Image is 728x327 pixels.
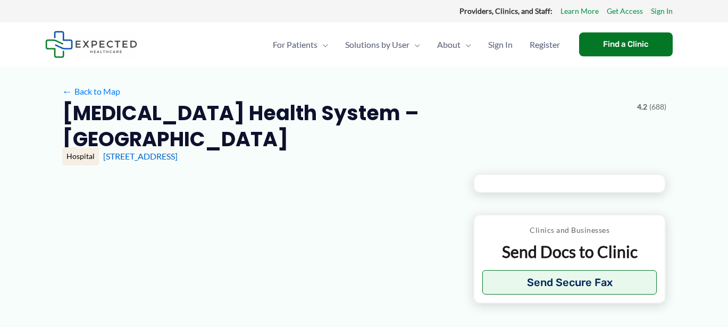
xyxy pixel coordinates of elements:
[264,26,568,63] nav: Primary Site Navigation
[409,26,420,63] span: Menu Toggle
[480,26,521,63] a: Sign In
[264,26,337,63] a: For PatientsMenu Toggle
[607,4,643,18] a: Get Access
[521,26,568,63] a: Register
[488,26,513,63] span: Sign In
[62,147,99,165] div: Hospital
[482,241,657,262] p: Send Docs to Clinic
[62,86,72,96] span: ←
[45,31,137,58] img: Expected Healthcare Logo - side, dark font, small
[103,151,178,161] a: [STREET_ADDRESS]
[273,26,317,63] span: For Patients
[317,26,328,63] span: Menu Toggle
[429,26,480,63] a: AboutMenu Toggle
[649,100,666,114] span: (688)
[530,26,560,63] span: Register
[337,26,429,63] a: Solutions by UserMenu Toggle
[651,4,673,18] a: Sign In
[637,100,647,114] span: 4.2
[560,4,599,18] a: Learn More
[461,26,471,63] span: Menu Toggle
[482,270,657,295] button: Send Secure Fax
[345,26,409,63] span: Solutions by User
[62,100,629,153] h2: [MEDICAL_DATA] Health System – [GEOGRAPHIC_DATA]
[579,32,673,56] a: Find a Clinic
[459,6,553,15] strong: Providers, Clinics, and Staff:
[437,26,461,63] span: About
[62,83,120,99] a: ←Back to Map
[482,223,657,237] p: Clinics and Businesses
